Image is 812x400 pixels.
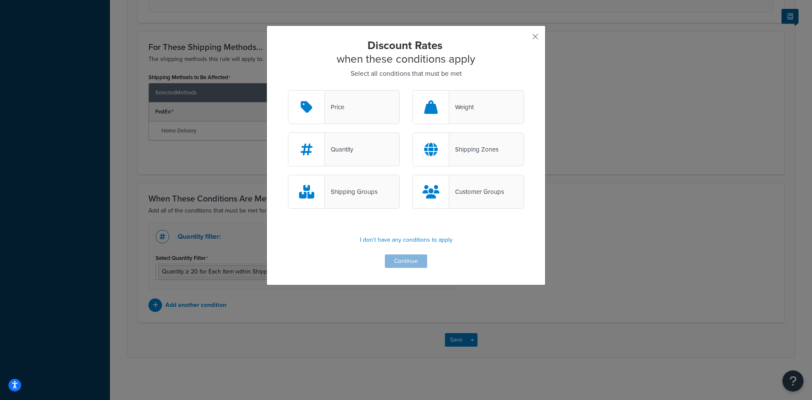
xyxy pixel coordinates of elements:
div: Weight [449,101,474,113]
p: I don't have any conditions to apply [288,234,524,246]
div: Customer Groups [449,186,504,198]
div: Quantity [325,143,353,155]
div: Shipping Groups [325,186,378,198]
div: Shipping Zones [449,143,499,155]
strong: Discount Rates [368,37,442,53]
h2: when these conditions apply [288,39,524,66]
p: Select all conditions that must be met [288,68,524,80]
div: Price [325,101,344,113]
